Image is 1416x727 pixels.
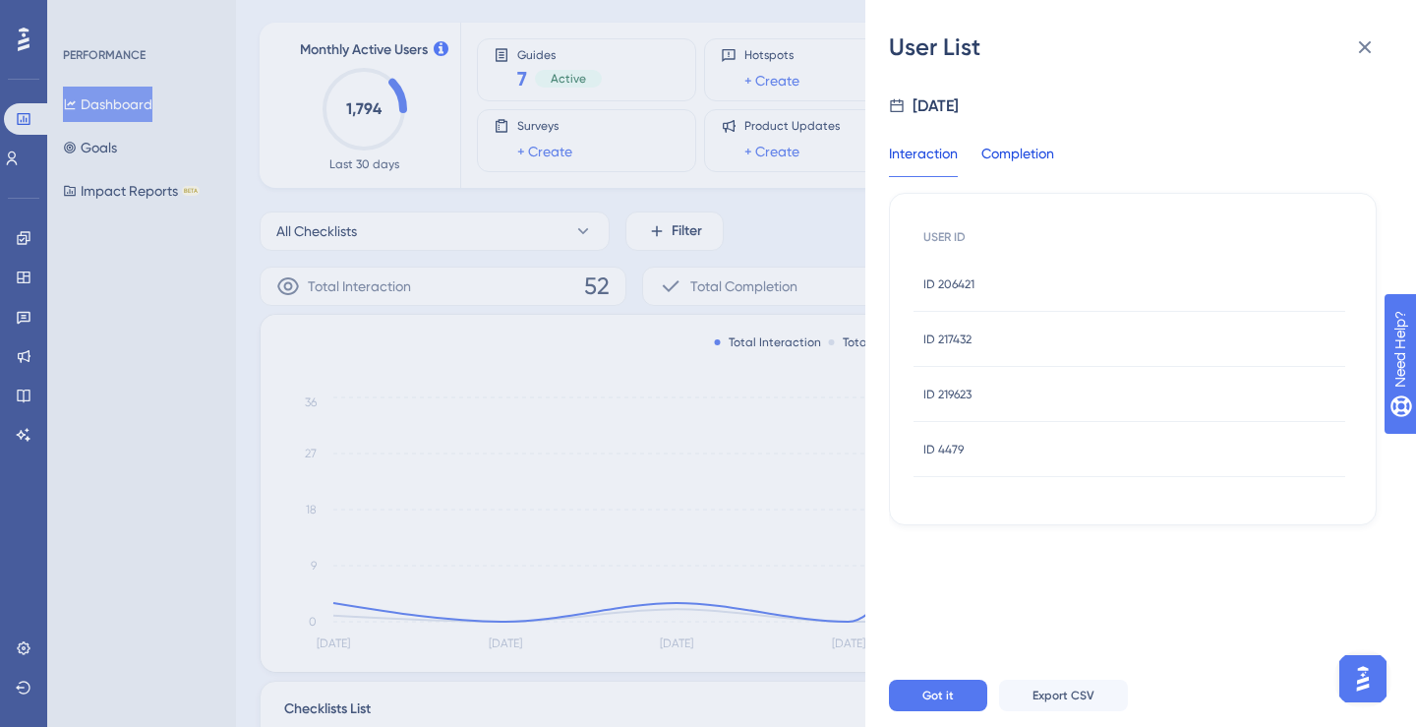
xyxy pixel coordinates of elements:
[923,442,964,457] span: ID 4479
[923,332,972,347] span: ID 217432
[889,680,987,711] button: Got it
[913,94,959,118] div: [DATE]
[923,229,966,245] span: USER ID
[923,387,972,402] span: ID 219623
[981,142,1054,177] div: Completion
[922,688,954,703] span: Got it
[1333,649,1392,708] iframe: UserGuiding AI Assistant Launcher
[889,31,1392,63] div: User List
[889,142,958,177] div: Interaction
[46,5,123,29] span: Need Help?
[999,680,1128,711] button: Export CSV
[923,276,974,292] span: ID 206421
[1032,688,1094,703] span: Export CSV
